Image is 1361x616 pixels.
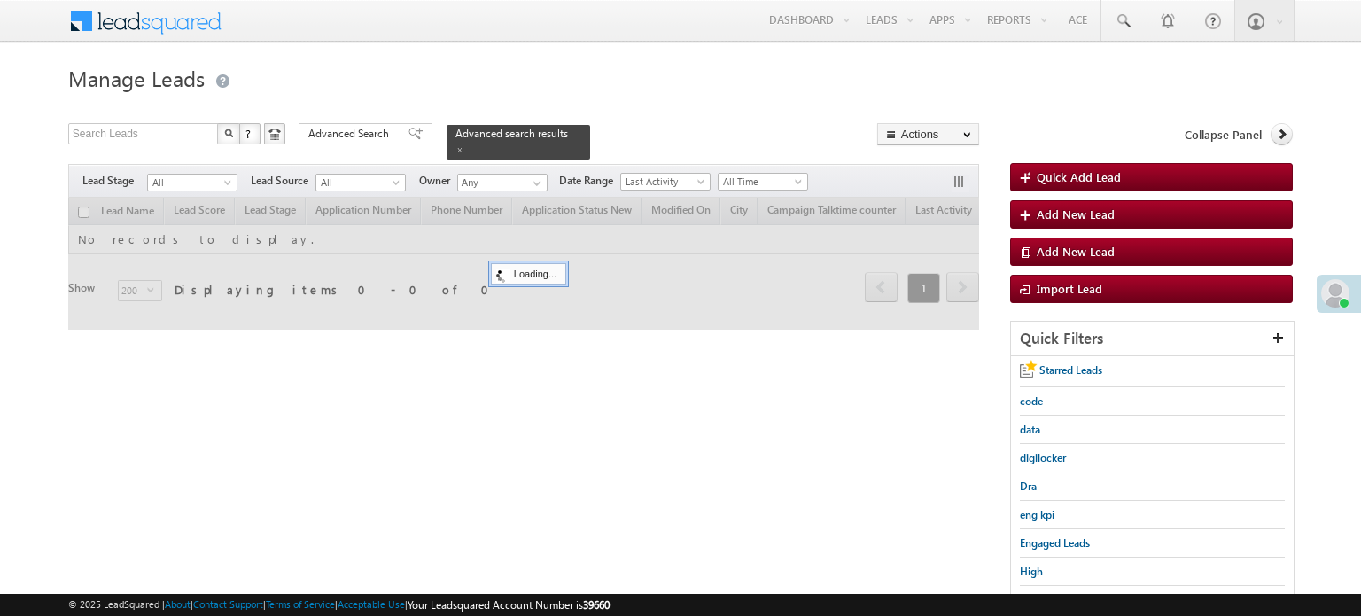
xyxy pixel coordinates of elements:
span: Owner [419,173,457,189]
a: Show All Items [524,175,546,192]
span: Your Leadsquared Account Number is [408,598,610,612]
span: data [1020,423,1040,436]
a: All Time [718,173,808,191]
a: All [147,174,237,191]
span: Date Range [559,173,620,189]
span: Advanced Search [308,126,394,142]
span: ? [245,126,253,141]
span: Last Activity [621,174,705,190]
a: Last Activity [620,173,711,191]
button: Actions [877,123,979,145]
span: Add New Lead [1037,244,1115,259]
span: Import Lead [1037,281,1102,296]
span: High [1020,565,1043,578]
span: Lead Stage [82,173,147,189]
span: Starred Leads [1039,363,1102,377]
a: Acceptable Use [338,598,405,610]
span: Add New Lead [1037,207,1115,222]
a: Contact Support [193,598,263,610]
div: Loading... [491,263,566,285]
span: 39660 [583,598,610,612]
span: Engaged Leads [1020,536,1090,550]
span: Manage Leads [68,64,205,92]
span: All [316,175,401,191]
span: Advanced search results [455,127,568,140]
a: Terms of Service [266,598,335,610]
span: © 2025 LeadSquared | | | | | [68,597,610,613]
span: Quick Add Lead [1037,169,1121,184]
button: ? [239,123,261,144]
span: eng kpi [1020,508,1054,521]
a: All [315,174,406,191]
div: Quick Filters [1011,322,1294,356]
span: code [1020,394,1043,408]
span: All [148,175,232,191]
span: Dra [1020,480,1037,493]
a: About [165,598,191,610]
span: Collapse Panel [1185,127,1262,143]
span: All Time [719,174,803,190]
img: Search [224,129,233,137]
span: digilocker [1020,451,1066,464]
span: Lead Source [251,173,315,189]
input: Type to Search [457,174,548,191]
